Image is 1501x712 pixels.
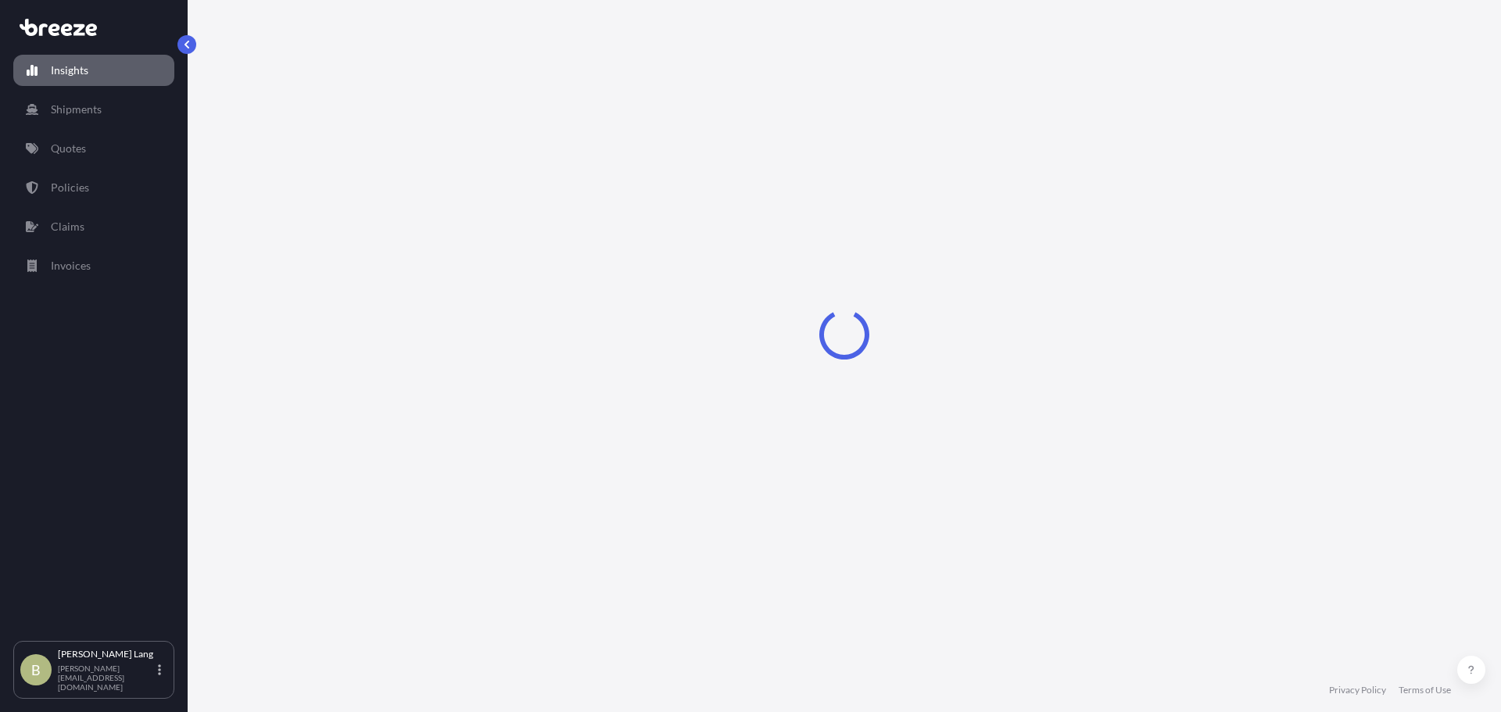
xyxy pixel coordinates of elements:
p: Quotes [51,141,86,156]
p: Shipments [51,102,102,117]
a: Policies [13,172,174,203]
p: Policies [51,180,89,195]
a: Quotes [13,133,174,164]
p: Claims [51,219,84,234]
p: [PERSON_NAME] Lang [58,648,155,660]
p: Insights [51,63,88,78]
a: Insights [13,55,174,86]
a: Privacy Policy [1329,684,1386,696]
p: Invoices [51,258,91,274]
p: [PERSON_NAME][EMAIL_ADDRESS][DOMAIN_NAME] [58,664,155,692]
a: Invoices [13,250,174,281]
a: Terms of Use [1399,684,1451,696]
a: Shipments [13,94,174,125]
a: Claims [13,211,174,242]
span: B [31,662,41,678]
